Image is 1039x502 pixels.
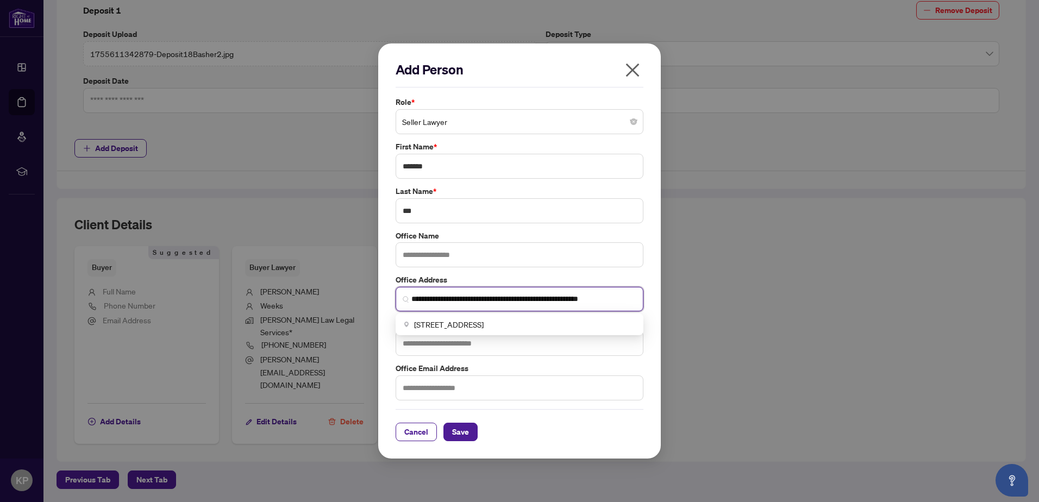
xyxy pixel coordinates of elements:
label: Office Address [396,274,643,286]
button: Save [443,423,478,441]
img: search_icon [403,296,409,303]
span: [STREET_ADDRESS] [414,318,484,330]
label: First Name [396,141,643,153]
span: close-circle [630,118,637,125]
label: Last Name [396,185,643,197]
span: Save [452,423,469,441]
span: close [624,61,641,79]
button: Cancel [396,423,437,441]
button: Open asap [996,464,1028,497]
span: Cancel [404,423,428,441]
label: Office Email Address [396,362,643,374]
label: Office Name [396,230,643,242]
span: Seller Lawyer [402,111,637,132]
h2: Add Person [396,61,643,78]
label: Role [396,96,643,108]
